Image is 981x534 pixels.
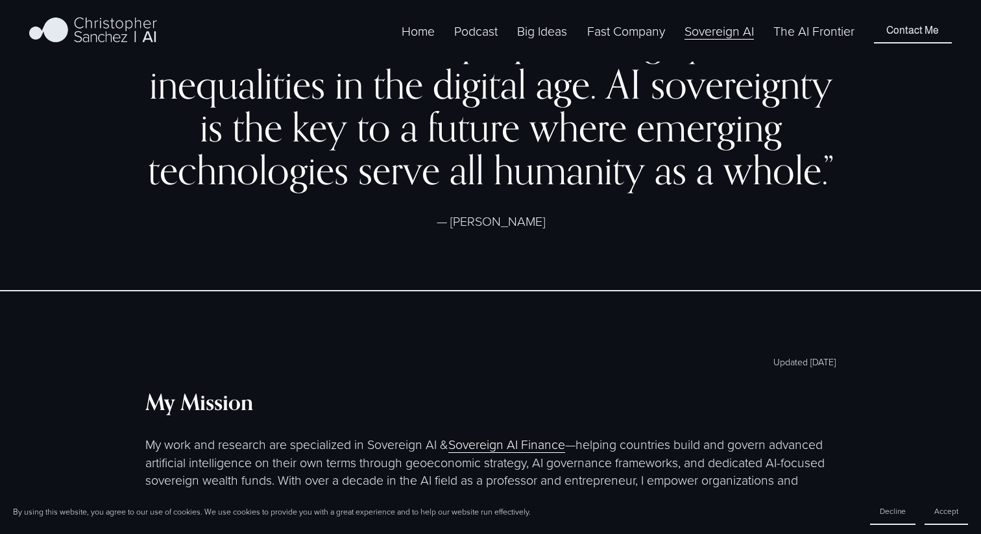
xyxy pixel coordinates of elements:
[517,22,567,40] span: Big Ideas
[13,506,531,517] p: By using this website, you agree to our use of cookies. We use cookies to provide you with a grea...
[934,505,958,516] span: Accept
[880,505,906,516] span: Decline
[145,212,835,230] p: — [PERSON_NAME]
[587,22,665,40] span: Fast Company
[587,21,665,41] a: folder dropdown
[870,498,915,525] button: Decline
[874,19,951,43] a: Contact Me
[773,21,854,41] a: The AI Frontier
[145,435,835,507] p: My work and research are specialized in Sovereign AI & —helping countries build and govern advanc...
[145,388,253,416] strong: My Mission
[684,21,754,41] a: Sovereign AI
[517,21,567,41] a: folder dropdown
[402,21,435,41] a: Home
[454,21,498,41] a: Podcast
[29,15,157,47] img: Christopher Sanchez | AI
[145,356,835,369] p: Updated [DATE]
[925,498,968,525] button: Accept
[448,435,565,453] a: Sovereign AI Finance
